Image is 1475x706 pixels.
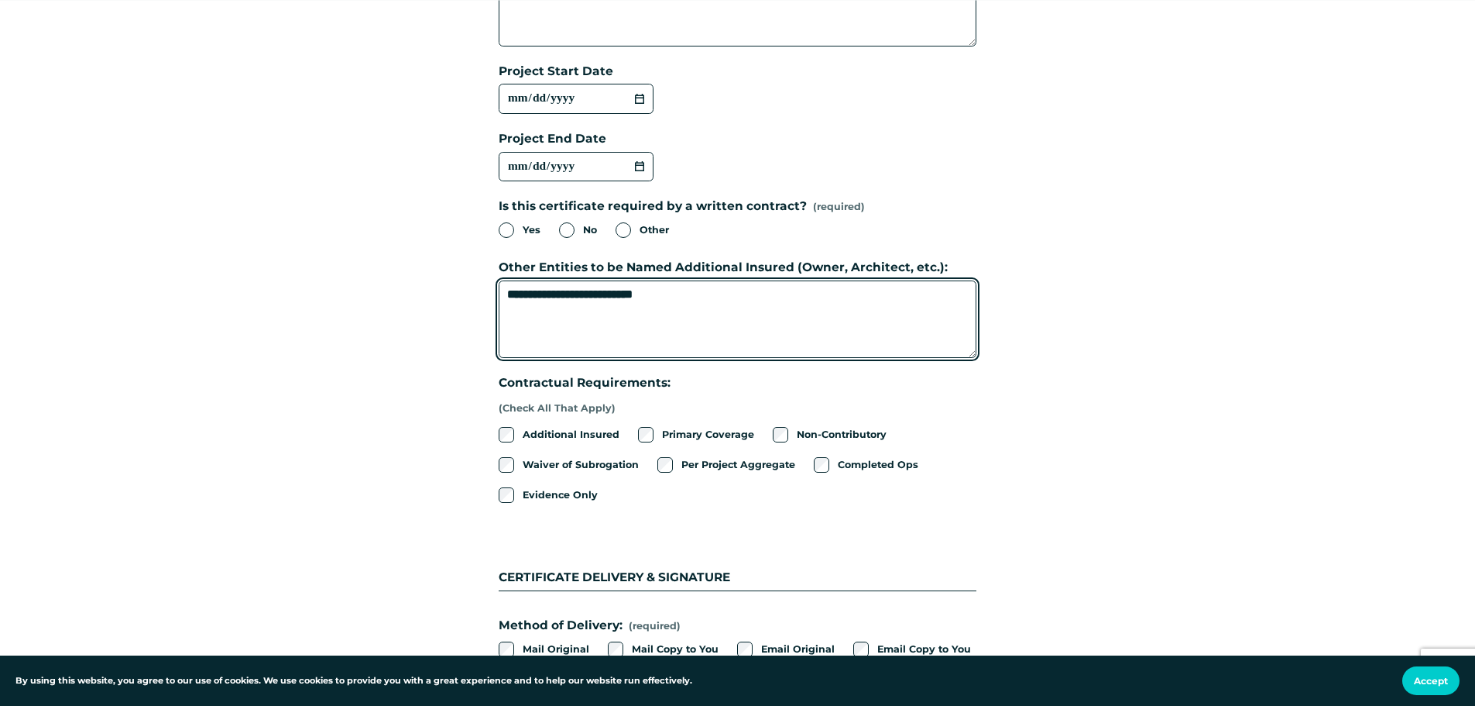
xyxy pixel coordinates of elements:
[499,642,514,657] input: Mail Original
[523,487,598,503] span: Evidence Only
[523,457,639,473] span: Waiver of Subrogation
[499,62,613,81] span: Project Start Date
[773,427,788,443] input: Non-Contributory
[1414,675,1448,687] span: Accept
[499,457,514,473] input: Waiver of Subrogation
[499,129,606,149] span: Project End Date
[608,642,623,657] input: Mail Copy to You
[662,427,754,443] span: Primary Coverage
[499,487,514,503] input: Evidence Only
[632,642,719,657] span: Mail Copy to You
[499,530,976,591] div: CERTIFICATE DELIVERY & SIGNATURE
[523,642,589,657] span: Mail Original
[499,616,623,635] span: Method of Delivery:
[657,457,673,473] input: Per Project Aggregate
[499,396,671,422] p: (Check All That Apply)
[638,427,653,443] input: Primary Coverage
[761,642,835,657] span: Email Original
[15,674,692,688] p: By using this website, you agree to our use of cookies. We use cookies to provide you with a grea...
[499,258,948,277] span: Other Entities to be Named Additional Insured (Owner, Architect, etc.):
[877,642,971,657] span: Email Copy to You
[629,618,681,634] span: (required)
[813,199,865,215] span: (required)
[853,642,869,657] input: Email Copy to You
[681,457,795,473] span: Per Project Aggregate
[797,427,887,443] span: Non-Contributory
[1402,666,1460,695] button: Accept
[838,457,918,473] span: Completed Ops
[499,427,514,443] input: Additional Insured
[523,427,619,443] span: Additional Insured
[499,197,807,216] span: Is this certificate required by a written contract?
[499,374,671,393] span: Contractual Requirements:
[814,457,829,473] input: Completed Ops
[737,642,753,657] input: Email Original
